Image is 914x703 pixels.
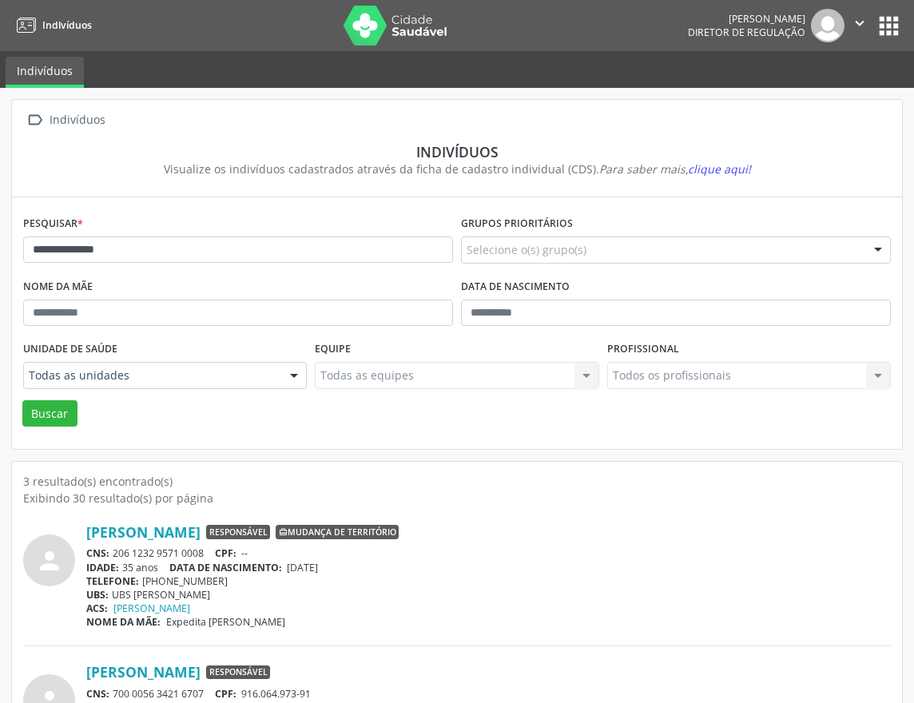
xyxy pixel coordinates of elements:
[86,574,891,588] div: [PHONE_NUMBER]
[23,490,891,506] div: Exibindo 30 resultado(s) por página
[46,109,108,132] div: Indivíduos
[86,523,201,541] a: [PERSON_NAME]
[607,337,679,362] label: Profissional
[215,546,236,560] span: CPF:
[166,615,285,629] span: Expedita [PERSON_NAME]
[86,588,109,602] span: UBS:
[23,473,891,490] div: 3 resultado(s) encontrado(s)
[287,561,318,574] span: [DATE]
[86,687,891,701] div: 700 0056 3421 6707
[86,546,109,560] span: CNS:
[688,12,805,26] div: [PERSON_NAME]
[23,275,93,300] label: Nome da mãe
[844,9,875,42] button: 
[23,109,108,132] a:  Indivíduos
[29,367,274,383] span: Todas as unidades
[23,212,83,236] label: Pesquisar
[86,588,891,602] div: UBS [PERSON_NAME]
[86,602,108,615] span: ACS:
[461,275,570,300] label: Data de nascimento
[241,687,311,701] span: 916.064.973-91
[86,561,119,574] span: IDADE:
[206,525,270,539] span: Responsável
[34,143,880,161] div: Indivíduos
[811,9,844,42] img: img
[11,12,92,38] a: Indivíduos
[23,109,46,132] i: 
[113,602,190,615] a: [PERSON_NAME]
[206,665,270,680] span: Responsável
[86,561,891,574] div: 35 anos
[215,687,236,701] span: CPF:
[86,615,161,629] span: NOME DA MÃE:
[276,525,399,539] span: Mudança de território
[599,161,751,177] i: Para saber mais,
[86,546,891,560] div: 206 1232 9571 0008
[22,400,77,427] button: Buscar
[461,212,573,236] label: Grupos prioritários
[6,57,84,88] a: Indivíduos
[688,26,805,39] span: Diretor de regulação
[86,574,139,588] span: TELEFONE:
[315,337,351,362] label: Equipe
[688,161,751,177] span: clique aqui!
[35,546,64,575] i: person
[241,546,248,560] span: --
[86,687,109,701] span: CNS:
[34,161,880,177] div: Visualize os indivíduos cadastrados através da ficha de cadastro individual (CDS).
[851,14,868,32] i: 
[42,18,92,32] span: Indivíduos
[23,337,117,362] label: Unidade de saúde
[86,663,201,681] a: [PERSON_NAME]
[467,241,586,258] span: Selecione o(s) grupo(s)
[169,561,282,574] span: DATA DE NASCIMENTO:
[875,12,903,40] button: apps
